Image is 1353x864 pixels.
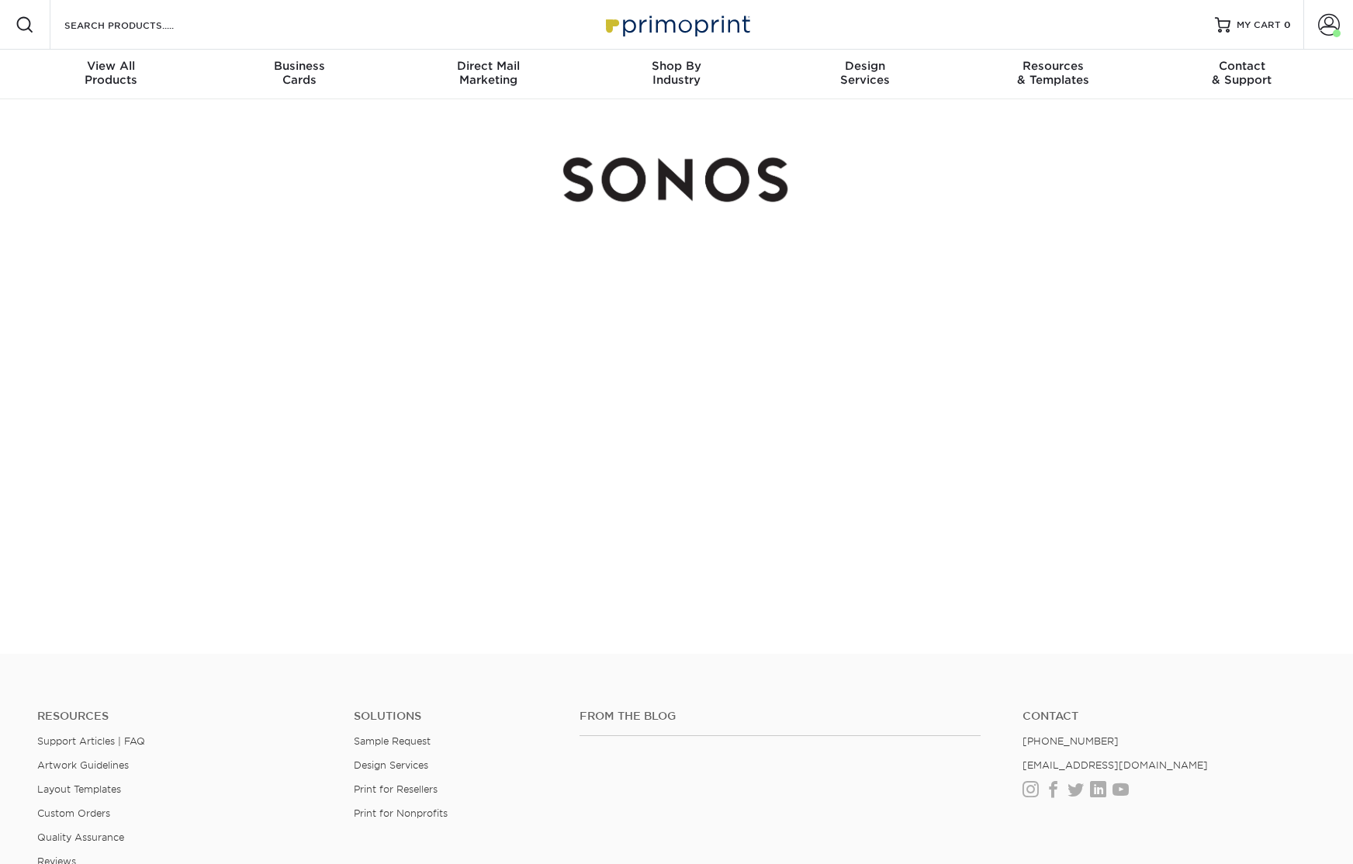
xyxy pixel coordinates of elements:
[394,59,583,87] div: Marketing
[770,59,959,73] span: Design
[354,759,428,771] a: Design Services
[37,710,330,723] h4: Resources
[770,50,959,99] a: DesignServices
[583,59,771,87] div: Industry
[63,16,214,34] input: SEARCH PRODUCTS.....
[37,831,124,843] a: Quality Assurance
[206,59,394,87] div: Cards
[580,710,981,723] h4: From the Blog
[37,759,129,771] a: Artwork Guidelines
[1147,59,1336,87] div: & Support
[959,50,1147,99] a: Resources& Templates
[37,735,145,747] a: Support Articles | FAQ
[959,59,1147,73] span: Resources
[17,59,206,73] span: View All
[17,50,206,99] a: View AllProducts
[394,50,583,99] a: Direct MailMarketing
[206,59,394,73] span: Business
[354,735,431,747] a: Sample Request
[770,59,959,87] div: Services
[599,8,754,41] img: Primoprint
[560,137,793,223] img: Sonos
[394,59,583,73] span: Direct Mail
[959,59,1147,87] div: & Templates
[354,807,448,819] a: Print for Nonprofits
[583,59,771,73] span: Shop By
[1023,735,1119,747] a: [PHONE_NUMBER]
[1237,19,1281,32] span: MY CART
[1284,19,1291,30] span: 0
[1147,50,1336,99] a: Contact& Support
[1023,759,1208,771] a: [EMAIL_ADDRESS][DOMAIN_NAME]
[354,783,438,795] a: Print for Resellers
[354,710,556,723] h4: Solutions
[37,807,110,819] a: Custom Orders
[583,50,771,99] a: Shop ByIndustry
[1147,59,1336,73] span: Contact
[17,59,206,87] div: Products
[37,783,121,795] a: Layout Templates
[206,50,394,99] a: BusinessCards
[1023,710,1316,723] a: Contact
